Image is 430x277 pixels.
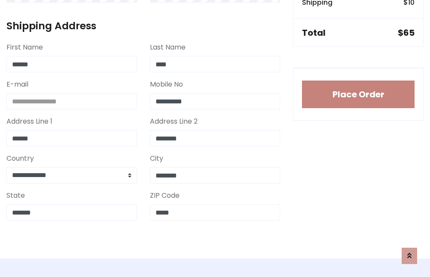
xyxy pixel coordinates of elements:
label: ZIP Code [150,190,180,201]
label: Country [6,153,34,164]
h5: $ [398,28,415,38]
h5: Total [302,28,326,38]
label: Mobile No [150,79,183,90]
span: 65 [403,27,415,39]
label: E-mail [6,79,28,90]
label: City [150,153,163,164]
label: Address Line 2 [150,116,198,127]
label: Address Line 1 [6,116,52,127]
h4: Shipping Address [6,20,280,32]
label: State [6,190,25,201]
label: First Name [6,42,43,53]
button: Place Order [302,81,415,108]
label: Last Name [150,42,186,53]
